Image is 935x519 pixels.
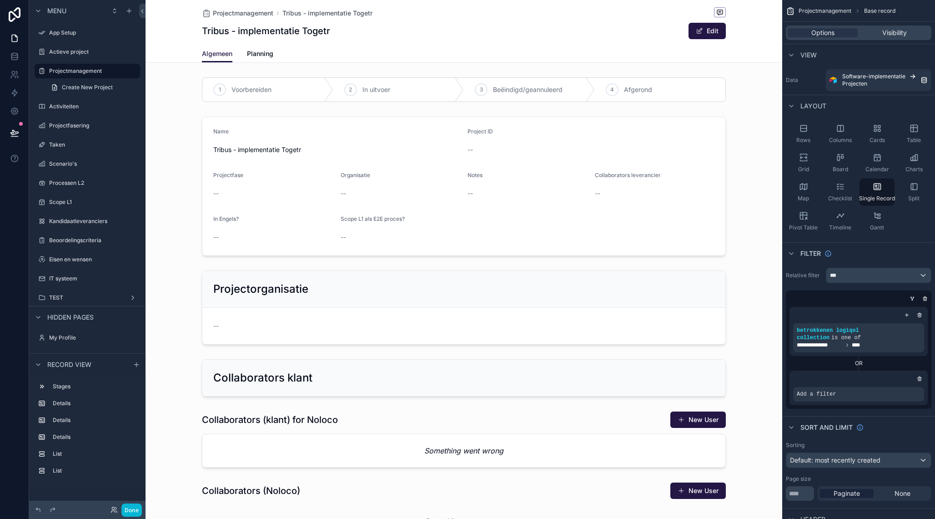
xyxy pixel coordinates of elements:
[864,7,895,15] span: Base record
[35,176,140,190] a: Processen L2
[799,7,851,15] span: Projectmanagement
[786,208,821,235] button: Pivot Table
[833,166,848,173] span: Board
[786,475,811,483] label: Page size
[35,137,140,152] a: Taken
[860,149,895,177] button: Calendar
[896,120,931,148] button: Table
[35,118,140,133] a: Projectfasering
[62,84,113,91] span: Create New Project
[53,400,136,407] label: Details
[53,417,136,424] label: Details
[35,64,140,78] a: Projectmanagement
[790,456,880,464] span: Default: most recently created
[35,157,140,171] a: Scenario's
[47,6,66,15] span: Menu
[202,46,232,63] a: Algemeen
[49,103,138,110] label: Activiteiten
[35,25,140,40] a: App Setup
[905,166,923,173] span: Charts
[823,149,858,177] button: Board
[29,375,146,487] div: scrollable content
[786,120,821,148] button: Rows
[860,208,895,235] button: Gantt
[870,137,885,144] span: Cards
[908,195,920,202] span: Split
[47,360,91,369] span: Record view
[53,450,136,458] label: List
[797,327,859,341] span: betrokkenen logiqol collection
[865,166,889,173] span: Calendar
[823,178,858,206] button: Checklist
[895,489,910,498] span: None
[786,453,931,468] button: Default: most recently created
[829,224,851,231] span: Timeline
[49,67,135,75] label: Projectmanagement
[49,48,138,56] label: Actieve project
[823,208,858,235] button: Timeline
[800,102,826,111] span: Layout
[49,198,138,206] label: Scope L1
[896,178,931,206] button: Split
[35,252,140,267] a: Eisen en wensen
[834,489,860,498] span: Paginate
[49,29,138,36] label: App Setup
[35,331,140,345] a: My Profile
[49,294,126,301] label: TEST
[35,195,140,209] a: Scope L1
[786,76,822,84] label: Data
[49,256,138,263] label: Eisen en wensen
[828,195,852,202] span: Checklist
[870,224,884,231] span: Gantt
[860,178,895,206] button: Single Record
[247,46,273,64] a: Planning
[859,195,895,202] span: Single Record
[907,137,921,144] span: Table
[49,122,138,129] label: Projectfasering
[49,218,138,225] label: Kandidaatleveranciers
[35,233,140,248] a: Beoordelingscriteria
[202,9,273,18] a: Projectmanagement
[49,275,138,282] label: IT systeem
[826,69,931,91] a: Software-implementatieProjecten
[49,160,138,168] label: Scenario's
[47,313,94,322] span: Hidden pages
[45,80,140,95] a: Create New Project
[829,137,852,144] span: Columns
[121,504,142,517] button: Done
[35,99,140,114] a: Activiteiten
[882,28,907,37] span: Visibility
[247,49,273,58] span: Planning
[282,9,372,18] a: Tribus - implementatie Togetr
[896,149,931,177] button: Charts
[789,360,928,367] div: OR
[829,76,837,84] img: Airtable Logo
[800,249,821,258] span: Filter
[49,179,138,187] label: Processen L2
[796,137,810,144] span: Rows
[49,237,138,244] label: Beoordelingscriteria
[831,335,861,341] span: is one of
[202,49,232,58] span: Algemeen
[213,9,273,18] span: Projectmanagement
[797,391,836,398] span: Add a filter
[786,442,804,449] label: Sorting
[798,166,809,173] span: Grid
[811,28,834,37] span: Options
[202,25,330,37] h1: Tribus - implementatie Togetr
[35,45,140,59] a: Actieve project
[789,224,818,231] span: Pivot Table
[800,51,817,60] span: View
[786,272,822,279] label: Relative filter
[49,334,138,341] label: My Profile
[35,214,140,229] a: Kandidaatleveranciers
[860,120,895,148] button: Cards
[53,433,136,441] label: Details
[823,120,858,148] button: Columns
[798,195,809,202] span: Map
[842,80,867,87] span: Projecten
[689,23,726,39] button: Edit
[35,290,140,305] a: TEST
[842,73,905,80] span: Software-implementatie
